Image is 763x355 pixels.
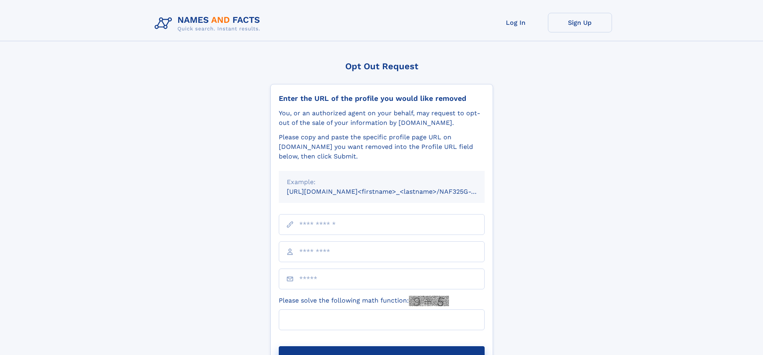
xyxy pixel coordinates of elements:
[287,188,500,195] small: [URL][DOMAIN_NAME]<firstname>_<lastname>/NAF325G-xxxxxxxx
[279,132,485,161] div: Please copy and paste the specific profile page URL on [DOMAIN_NAME] you want removed into the Pr...
[279,94,485,103] div: Enter the URL of the profile you would like removed
[548,13,612,32] a: Sign Up
[484,13,548,32] a: Log In
[287,177,477,187] div: Example:
[270,61,493,71] div: Opt Out Request
[279,296,449,306] label: Please solve the following math function:
[151,13,267,34] img: Logo Names and Facts
[279,108,485,128] div: You, or an authorized agent on your behalf, may request to opt-out of the sale of your informatio...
